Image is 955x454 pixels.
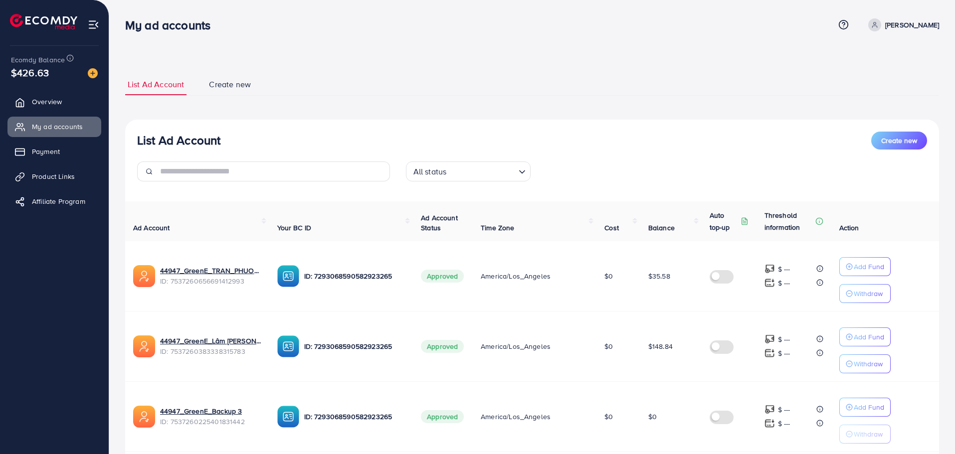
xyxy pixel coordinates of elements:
[839,284,891,303] button: Withdraw
[160,417,261,427] span: ID: 7537260225401831442
[604,341,613,351] span: $0
[11,65,49,80] span: $426.63
[764,334,775,344] img: top-up amount
[88,68,98,78] img: image
[209,79,251,90] span: Create new
[854,331,884,343] p: Add Fund
[854,261,884,273] p: Add Fund
[481,271,551,281] span: America/Los_Angeles
[11,55,65,65] span: Ecomdy Balance
[839,354,891,373] button: Withdraw
[7,92,101,112] a: Overview
[277,335,299,357] img: ic-ba-acc.ded83a64.svg
[778,404,790,416] p: $ ---
[913,409,948,447] iframe: Chat
[839,398,891,417] button: Add Fund
[854,358,883,370] p: Withdraw
[7,191,101,211] a: Affiliate Program
[778,333,790,345] p: $ ---
[604,223,619,233] span: Cost
[710,209,739,233] p: Auto top-up
[133,265,155,287] img: ic-ads-acc.e4c84228.svg
[10,14,77,29] img: logo
[871,132,927,150] button: Create new
[160,266,261,276] a: 44947_GreenE_TRAN_PHUONG_KIEU
[648,341,673,351] span: $148.84
[764,264,775,274] img: top-up amount
[160,336,261,356] div: <span class='underline'>44947_GreenE_Lâm Thị Hồng Đoan</span></br>7537260383338315783
[648,412,657,422] span: $0
[7,166,101,186] a: Product Links
[411,164,449,179] span: All status
[839,425,891,444] button: Withdraw
[778,263,790,275] p: $ ---
[277,265,299,287] img: ic-ba-acc.ded83a64.svg
[604,412,613,422] span: $0
[854,401,884,413] p: Add Fund
[449,162,514,179] input: Search for option
[125,18,218,32] h3: My ad accounts
[885,19,939,31] p: [PERSON_NAME]
[88,19,99,30] img: menu
[854,288,883,300] p: Withdraw
[421,410,464,423] span: Approved
[32,171,75,181] span: Product Links
[421,213,458,233] span: Ad Account Status
[160,346,261,356] span: ID: 7537260383338315783
[778,347,790,359] p: $ ---
[778,418,790,430] p: $ ---
[406,161,531,181] div: Search for option
[160,266,261,286] div: <span class='underline'>44947_GreenE_TRAN_PHUONG_KIEU</span></br>7537260656691412993
[604,271,613,281] span: $0
[133,335,155,357] img: ic-ads-acc.e4c84228.svg
[7,117,101,137] a: My ad accounts
[421,270,464,283] span: Approved
[137,133,220,148] h3: List Ad Account
[160,406,261,427] div: <span class='underline'>44947_GreenE_Backup 3</span></br>7537260225401831442
[304,340,405,352] p: ID: 7293068590582923265
[160,406,242,416] a: 44947_GreenE_Backup 3
[648,223,675,233] span: Balance
[7,142,101,161] a: Payment
[304,270,405,282] p: ID: 7293068590582923265
[839,257,891,276] button: Add Fund
[764,404,775,415] img: top-up amount
[481,341,551,351] span: America/Los_Angeles
[304,411,405,423] p: ID: 7293068590582923265
[277,223,312,233] span: Your BC ID
[32,147,60,156] span: Payment
[764,278,775,288] img: top-up amount
[421,340,464,353] span: Approved
[32,97,62,107] span: Overview
[881,136,917,146] span: Create new
[764,418,775,429] img: top-up amount
[764,209,813,233] p: Threshold information
[133,223,170,233] span: Ad Account
[481,412,551,422] span: America/Los_Angeles
[32,122,83,132] span: My ad accounts
[160,276,261,286] span: ID: 7537260656691412993
[481,223,514,233] span: Time Zone
[128,79,184,90] span: List Ad Account
[864,18,939,31] a: [PERSON_NAME]
[32,196,85,206] span: Affiliate Program
[839,223,859,233] span: Action
[648,271,670,281] span: $35.58
[839,327,891,346] button: Add Fund
[277,406,299,428] img: ic-ba-acc.ded83a64.svg
[133,406,155,428] img: ic-ads-acc.e4c84228.svg
[778,277,790,289] p: $ ---
[160,336,261,346] a: 44947_GreenE_Lâm [PERSON_NAME]
[854,428,883,440] p: Withdraw
[764,348,775,358] img: top-up amount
